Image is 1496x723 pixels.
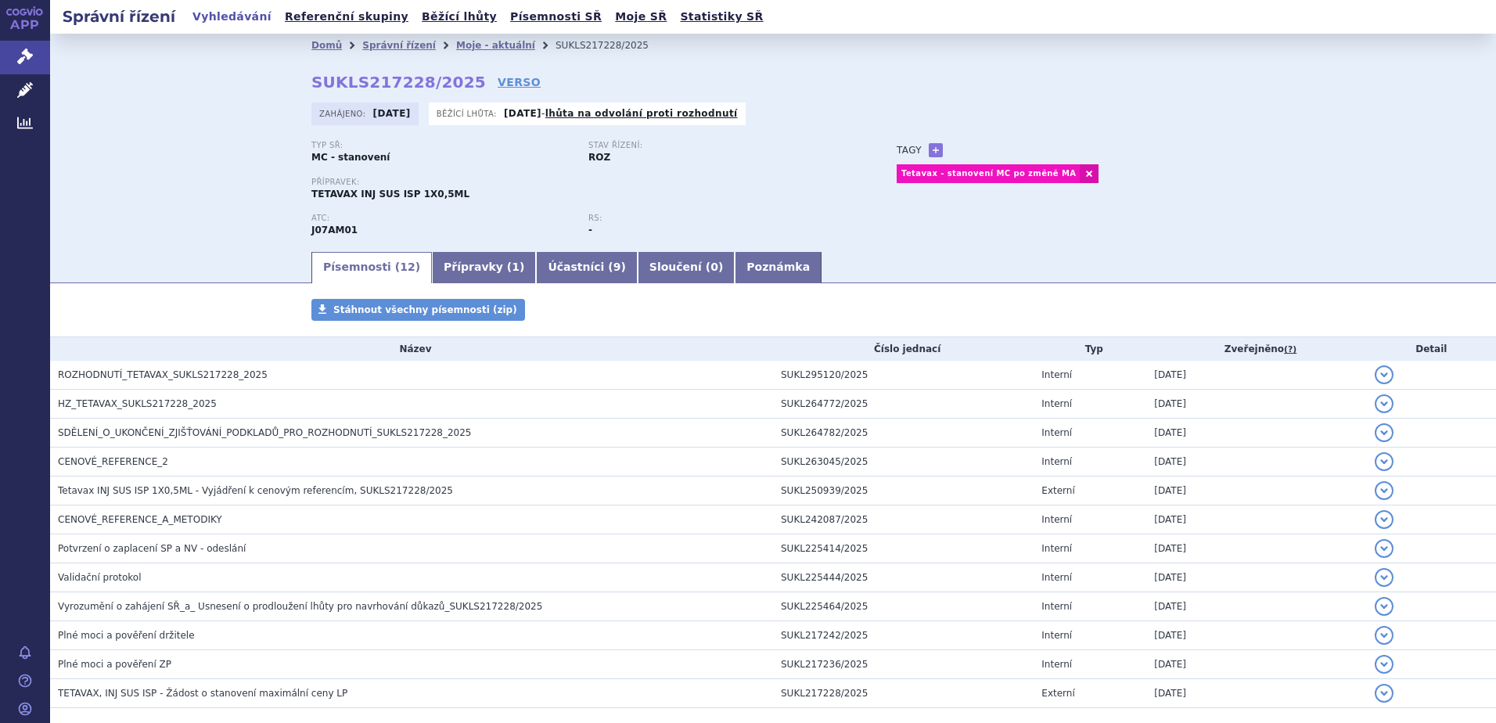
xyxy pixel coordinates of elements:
button: detail [1375,510,1394,529]
td: [DATE] [1146,419,1366,448]
td: SUKL225414/2025 [773,534,1034,563]
td: SUKL264782/2025 [773,419,1034,448]
span: Běžící lhůta: [437,107,500,120]
span: Interní [1041,398,1072,409]
td: [DATE] [1146,592,1366,621]
td: SUKL217242/2025 [773,621,1034,650]
td: [DATE] [1146,679,1366,708]
th: Zveřejněno [1146,337,1366,361]
td: [DATE] [1146,390,1366,419]
td: [DATE] [1146,477,1366,505]
a: Účastníci (9) [536,252,637,283]
span: Interní [1041,514,1072,525]
p: Stav řízení: [588,141,850,150]
td: [DATE] [1146,650,1366,679]
button: detail [1375,568,1394,587]
span: Interní [1041,659,1072,670]
span: 1 [512,261,520,273]
td: [DATE] [1146,361,1366,390]
a: Statistiky SŘ [675,6,768,27]
td: [DATE] [1146,448,1366,477]
span: Interní [1041,456,1072,467]
a: Referenční skupiny [280,6,413,27]
th: Typ [1034,337,1146,361]
button: detail [1375,539,1394,558]
td: SUKL264772/2025 [773,390,1034,419]
a: Písemnosti (12) [311,252,432,283]
span: 12 [400,261,415,273]
td: [DATE] [1146,621,1366,650]
a: Moje - aktuální [456,40,535,51]
span: Interní [1041,572,1072,583]
button: detail [1375,597,1394,616]
button: detail [1375,365,1394,384]
p: Typ SŘ: [311,141,573,150]
td: SUKL217228/2025 [773,679,1034,708]
span: Plné moci a pověření ZP [58,659,171,670]
button: detail [1375,626,1394,645]
span: Plné moci a pověření držitele [58,630,195,641]
button: detail [1375,655,1394,674]
span: Interní [1041,543,1072,554]
td: [DATE] [1146,563,1366,592]
td: [DATE] [1146,534,1366,563]
td: SUKL250939/2025 [773,477,1034,505]
span: CENOVÉ_REFERENCE_A_METODIKY [58,514,222,525]
span: Interní [1041,630,1072,641]
span: Interní [1041,369,1072,380]
a: Správní řízení [362,40,436,51]
span: CENOVÉ_REFERENCE_2 [58,456,168,467]
span: HZ_TETAVAX_SUKLS217228_2025 [58,398,217,409]
a: lhůta na odvolání proti rozhodnutí [545,108,738,119]
a: Poznámka [735,252,822,283]
a: Tetavax - stanovení MC po změně MA [897,164,1080,183]
button: detail [1375,684,1394,703]
button: detail [1375,423,1394,442]
strong: SUKLS217228/2025 [311,73,486,92]
button: detail [1375,481,1394,500]
span: ROZHODNUTÍ_TETAVAX_SUKLS217228_2025 [58,369,268,380]
th: Název [50,337,773,361]
td: SUKL295120/2025 [773,361,1034,390]
strong: - [588,225,592,236]
a: Stáhnout všechny písemnosti (zip) [311,299,525,321]
button: detail [1375,394,1394,413]
strong: TETANOVÝ TOXOID [311,225,358,236]
h3: Tagy [897,141,922,160]
th: Detail [1367,337,1496,361]
td: [DATE] [1146,505,1366,534]
p: Přípravek: [311,178,865,187]
span: Validační protokol [58,572,142,583]
span: Externí [1041,688,1074,699]
strong: [DATE] [504,108,541,119]
strong: ROZ [588,152,610,163]
span: Vyrozumění o zahájení SŘ_a_ Usnesení o prodloužení lhůty pro navrhování důkazů_SUKLS217228/2025 [58,601,542,612]
a: Písemnosti SŘ [505,6,606,27]
a: Moje SŘ [610,6,671,27]
span: SDĚLENÍ_O_UKONČENÍ_ZJIŠŤOVÁNÍ_PODKLADŮ_PRO_ROZHODNUTÍ_SUKLS217228_2025 [58,427,471,438]
a: Běžící lhůty [417,6,502,27]
span: Externí [1041,485,1074,496]
th: Číslo jednací [773,337,1034,361]
p: - [504,107,738,120]
span: Interní [1041,427,1072,438]
a: Přípravky (1) [432,252,536,283]
td: SUKL225444/2025 [773,563,1034,592]
span: TETAVAX INJ SUS ISP 1X0,5ML [311,189,469,200]
span: 0 [710,261,718,273]
abbr: (?) [1284,344,1296,355]
span: Stáhnout všechny písemnosti (zip) [333,304,517,315]
a: + [929,143,943,157]
span: 9 [613,261,621,273]
a: Sloučení (0) [638,252,735,283]
a: VERSO [498,74,541,90]
button: detail [1375,452,1394,471]
p: ATC: [311,214,573,223]
a: Domů [311,40,342,51]
td: SUKL242087/2025 [773,505,1034,534]
span: Zahájeno: [319,107,369,120]
span: TETAVAX, INJ SUS ISP - Žádost o stanovení maximální ceny LP [58,688,347,699]
span: Interní [1041,601,1072,612]
span: Tetavax INJ SUS ISP 1X0,5ML - Vyjádření k cenovým referencím, SUKLS217228/2025 [58,485,453,496]
strong: [DATE] [373,108,411,119]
